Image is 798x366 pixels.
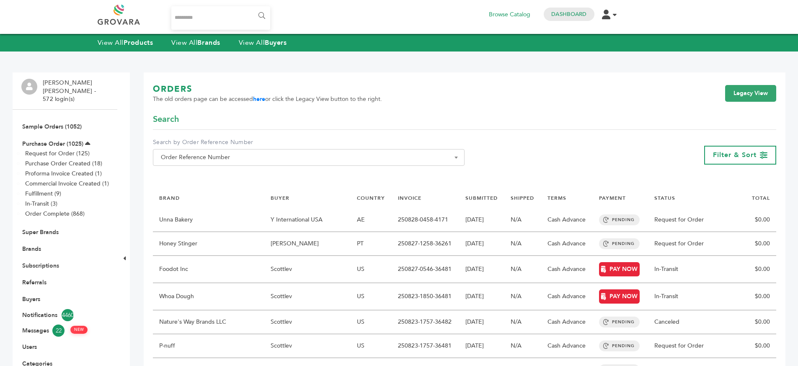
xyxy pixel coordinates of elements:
td: AE [351,208,392,232]
span: Order Reference Number [153,149,465,166]
td: P-nuff [153,334,264,358]
a: Dashboard [551,10,586,18]
td: Foodot Inc [153,256,264,283]
td: N/A [504,334,541,358]
strong: Buyers [265,38,287,47]
td: 250827-0546-36481 [392,256,459,283]
td: In-Transit [648,283,733,310]
a: In-Transit (3) [25,200,57,208]
a: BRAND [159,195,180,201]
td: $0.00 [733,256,776,283]
a: TERMS [547,195,566,201]
a: COUNTRY [357,195,385,201]
td: Request for Order [648,334,733,358]
a: INVOICE [398,195,421,201]
td: Cash Advance [541,283,593,310]
span: NEW [70,326,88,334]
td: $0.00 [733,208,776,232]
a: TOTAL [752,195,770,201]
a: Brands [22,245,41,253]
td: [DATE] [459,232,505,256]
td: Cash Advance [541,208,593,232]
td: 250823-1757-36481 [392,334,459,358]
span: PENDING [599,214,640,225]
td: US [351,334,392,358]
td: $0.00 [733,232,776,256]
a: BUYER [271,195,289,201]
td: Canceled [648,310,733,334]
img: profile.png [21,79,37,95]
a: Legacy View [725,85,776,102]
td: Cash Advance [541,310,593,334]
li: [PERSON_NAME] [PERSON_NAME] - 572 login(s) [43,79,115,103]
span: 4460 [62,309,74,321]
td: [DATE] [459,283,505,310]
a: here [253,95,265,103]
td: Y International USA [264,208,350,232]
a: Subscriptions [22,262,59,270]
td: 250823-1850-36481 [392,283,459,310]
td: Scottlev [264,334,350,358]
td: [DATE] [459,208,505,232]
td: Unna Bakery [153,208,264,232]
td: Cash Advance [541,232,593,256]
td: Cash Advance [541,256,593,283]
td: N/A [504,232,541,256]
td: $0.00 [733,310,776,334]
td: N/A [504,208,541,232]
span: 22 [52,325,65,337]
span: PENDING [599,238,640,249]
td: [DATE] [459,334,505,358]
td: [DATE] [459,256,505,283]
a: PAYMENT [599,195,626,201]
label: Search by Order Reference Number [153,138,465,147]
td: US [351,310,392,334]
a: Order Complete (868) [25,210,85,218]
strong: Brands [197,38,220,47]
td: Cash Advance [541,334,593,358]
a: View AllBuyers [239,38,287,47]
input: Search... [171,6,271,30]
td: Scottlev [264,256,350,283]
a: Users [22,343,37,351]
td: Request for Order [648,208,733,232]
a: Messages22 NEW [22,325,108,337]
strong: Products [124,38,153,47]
a: Super Brands [22,228,59,236]
span: PENDING [599,317,640,327]
span: The old orders page can be accessed or click the Legacy View button to the right. [153,95,382,103]
a: Request for Order (125) [25,149,90,157]
td: N/A [504,283,541,310]
a: PAY NOW [599,262,640,276]
td: Scottlev [264,283,350,310]
td: Scottlev [264,310,350,334]
a: Commercial Invoice Created (1) [25,180,109,188]
td: [DATE] [459,310,505,334]
td: US [351,256,392,283]
a: STATUS [654,195,675,201]
td: [PERSON_NAME] [264,232,350,256]
a: View AllBrands [171,38,220,47]
a: Notifications4460 [22,309,108,321]
a: Browse Catalog [489,10,530,19]
a: PAY NOW [599,289,640,304]
td: Honey Stinger [153,232,264,256]
span: Order Reference Number [158,152,460,163]
a: SHIPPED [511,195,534,201]
span: Filter & Sort [713,150,757,160]
td: N/A [504,310,541,334]
td: In-Transit [648,256,733,283]
td: N/A [504,256,541,283]
a: Sample Orders (1052) [22,123,82,131]
td: 250827-1258-36261 [392,232,459,256]
td: $0.00 [733,283,776,310]
td: Request for Order [648,232,733,256]
a: View AllProducts [98,38,153,47]
span: PENDING [599,340,640,351]
td: 250823-1757-36482 [392,310,459,334]
a: Referrals [22,278,46,286]
a: Fulfillment (9) [25,190,61,198]
a: Purchase Order (1025) [22,140,83,148]
a: SUBMITTED [465,195,498,201]
td: Whoa Dough [153,283,264,310]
